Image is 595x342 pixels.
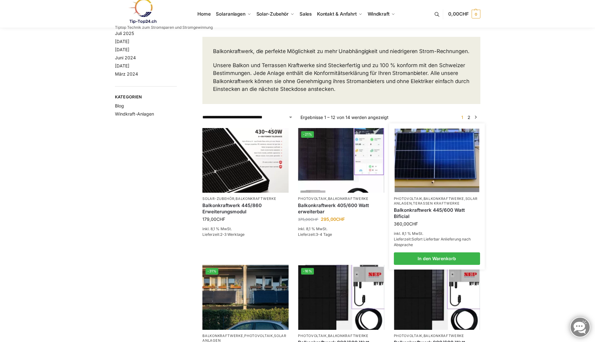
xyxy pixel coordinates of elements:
a: Balkonkraftwerk 445/860 Erweiterungsmodul [202,202,289,215]
span: Seite 1 [460,115,465,120]
a: Photovoltaik [394,334,422,338]
a: Balkonkraftwerke [424,334,464,338]
nav: Produkt-Seitennummerierung [458,114,480,121]
select: Shop-Reihenfolge [202,114,293,121]
span: Windkraft [368,11,389,17]
p: inkl. 8,1 % MwSt. [202,226,289,232]
img: 2 Balkonkraftwerke [202,265,289,330]
bdi: 360,00 [394,221,418,226]
img: Bificiales Hochleistungsmodul [298,265,384,330]
a: -31%2 Balkonkraftwerke [202,265,289,330]
a: Solaranlagen [394,196,478,206]
a: Balkonkraftwerk 405/600 Watt erweiterbar [298,202,384,215]
img: Balkonkraftwerk 445/860 Erweiterungsmodul [202,128,289,193]
span: CHF [216,216,225,222]
a: März 2024 [115,71,138,77]
p: , , , [394,196,480,206]
a: Terassen Kraftwerke [413,201,459,206]
p: , [394,334,480,338]
a: Windkraft-Anlagen [115,111,154,116]
a: [DATE] [115,63,129,68]
span: Lieferzeit: [298,232,332,237]
p: , [298,196,384,201]
span: CHF [336,216,345,222]
img: Steckerfertig Plug & Play mit 410 Watt [298,128,384,193]
p: Ergebnisse 1 – 12 von 14 werden angezeigt [300,114,389,121]
a: [DATE] [115,39,129,44]
a: Balkonkraftwerke [328,196,369,201]
a: Balkonkraftwerke [202,334,243,338]
a: Photovoltaik [298,334,326,338]
bdi: 375,00 [298,217,318,222]
a: Photovoltaik [298,196,326,201]
span: Solaranlagen [216,11,245,17]
span: 0 [472,10,480,18]
p: Unsere Balkon und Terrassen Kraftwerke sind Steckerfertig und zu 100 % konform mit den Schweizer ... [213,62,469,93]
a: Balkonkraftwerke [424,196,464,201]
span: Solar-Zubehör [256,11,289,17]
span: Sales [300,11,312,17]
a: Photovoltaik [244,334,273,338]
p: inkl. 8,1 % MwSt. [298,226,384,232]
span: Kontakt & Anfahrt [317,11,357,17]
a: In den Warenkorb legen: „Balkonkraftwerk 445/600 Watt Bificial“ [394,252,480,265]
p: Tiptop Technik zum Stromsparen und Stromgewinnung [115,26,213,29]
a: 0,00CHF 0 [448,5,480,23]
span: CHF [409,221,418,226]
p: Balkonkraftwerk, die perfekte Möglichkeit zu mehr Unabhängigkeit und niedrigeren Strom-Rechnungen. [213,47,469,56]
bdi: 179,00 [202,216,225,222]
img: Bificiales Hochleistungsmodul [394,265,480,330]
a: Juni 2024 [115,55,136,60]
a: Seite 2 [466,115,472,120]
p: inkl. 8,1 % MwSt. [394,231,480,236]
a: Photovoltaik [394,196,422,201]
span: Lieferzeit: [202,232,245,237]
img: Solaranlage für den kleinen Balkon [394,128,479,192]
p: , [298,334,384,338]
a: [DATE] [115,47,129,52]
span: Kategorien [115,94,177,100]
span: 0,00 [448,11,469,17]
span: Lieferzeit: [394,237,471,247]
span: 3-4 Tage [316,232,332,237]
a: -16%Bificiales Hochleistungsmodul [298,265,384,330]
span: CHF [459,11,469,17]
bdi: 295,00 [321,216,345,222]
a: Balkonkraftwerke [328,334,369,338]
p: , [202,196,289,201]
a: Solar-Zubehör [202,196,234,201]
a: Balkonkraftwerke [236,196,276,201]
span: Sofort Lieferbar Anlieferung nach Absprache [394,237,471,247]
a: Balkonkraftwerk 445/600 Watt Bificial [394,207,480,219]
a: → [473,114,478,121]
a: -21%Steckerfertig Plug & Play mit 410 Watt [298,128,384,193]
span: CHF [310,217,318,222]
span: 2-3 Werktage [220,232,245,237]
a: Juli 2025 [115,31,134,36]
a: Blog [115,103,124,108]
